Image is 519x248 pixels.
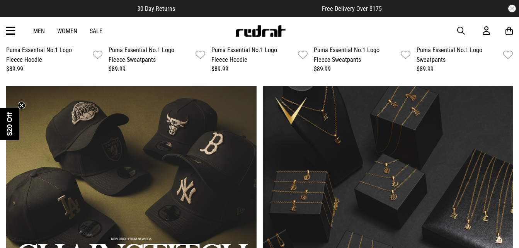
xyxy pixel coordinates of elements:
img: Redrat logo [235,25,286,37]
span: 30 Day Returns [137,5,175,12]
div: $89.99 [6,65,102,74]
a: Puma Essential No.1 Logo Fleece Sweatpants [109,45,192,65]
a: Women [57,27,77,35]
iframe: Customer reviews powered by Trustpilot [191,5,306,12]
span: Free Delivery Over $175 [322,5,382,12]
button: Close teaser [18,102,26,109]
button: Open LiveChat chat widget [6,3,29,26]
a: Puma Essential No.1 Logo Fleece Hoodie [211,45,295,65]
a: Puma Essential No.1 Logo Fleece Sweatpants [314,45,397,65]
a: Sale [90,27,102,35]
div: $89.99 [109,65,205,74]
div: $89.99 [314,65,410,74]
a: Puma Essential No.1 Logo Sweatpants [417,45,500,65]
div: $89.99 [417,65,513,74]
a: Puma Essential No.1 Logo Fleece Hoodie [6,45,90,65]
span: $20 Off [6,112,14,136]
a: Men [33,27,45,35]
div: $89.99 [211,65,308,74]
